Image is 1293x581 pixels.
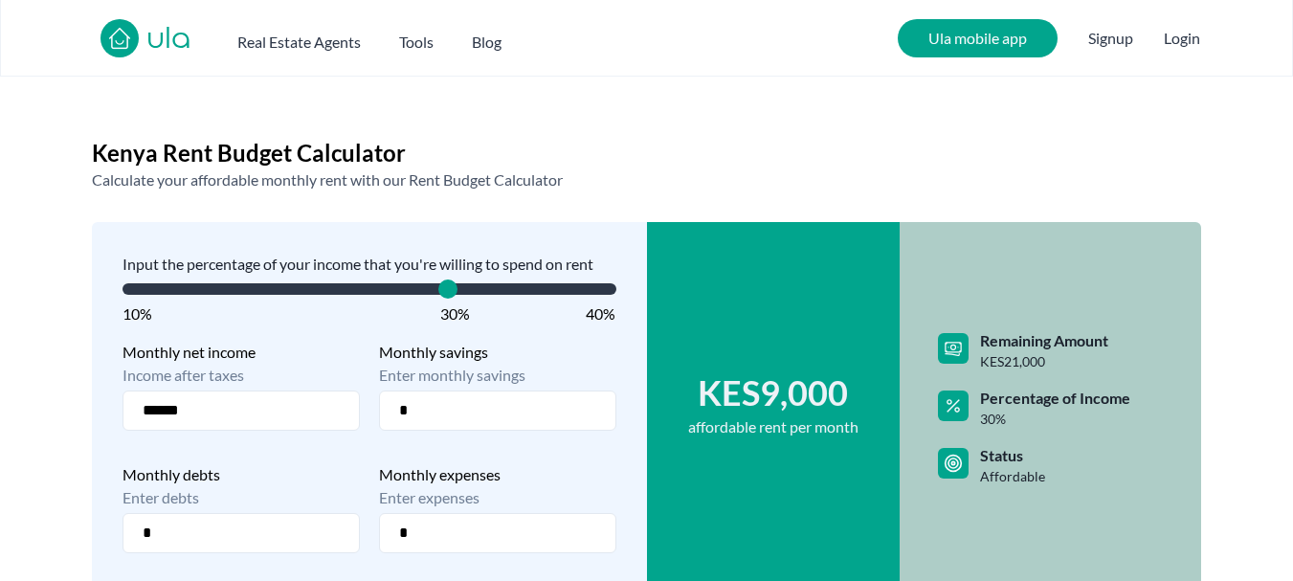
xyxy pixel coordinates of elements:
[123,463,360,486] span: Monthly debts
[980,467,1045,486] span: Affordable
[123,341,360,364] span: Monthly net income
[237,23,540,54] nav: Main
[1088,19,1133,57] span: Signup
[1164,27,1200,50] button: Login
[123,253,616,276] span: Input the percentage of your income that you're willing to spend on rent
[438,279,457,299] span: Sales Price
[237,23,361,54] button: Real Estate Agents
[123,304,152,323] span: 10%
[898,19,1058,57] a: Ula mobile app
[92,168,1201,191] h2: Calculate your affordable monthly rent with our Rent Budget Calculator
[980,352,1108,371] span: KES 21,000
[92,138,1201,168] h1: Kenya Rent Budget Calculator
[146,23,191,57] a: ula
[586,302,615,322] span: 40%
[698,373,848,412] span: KES 9,000
[980,444,1045,467] span: Status
[472,31,502,54] h2: Blog
[399,31,434,54] h2: Tools
[237,31,361,54] h2: Real Estate Agents
[379,341,616,364] span: Monthly savings
[472,23,502,54] a: Blog
[980,329,1108,352] span: Remaining Amount
[688,415,858,438] span: rent per month
[379,486,616,509] span: Enter expenses
[379,364,616,387] span: Enter monthly savings
[123,486,360,509] span: Enter debts
[440,302,470,322] span: 30%
[980,410,1130,429] span: 30 %
[399,23,434,54] button: Tools
[123,364,360,387] span: Income after taxes
[379,463,616,486] span: Monthly expenses
[980,387,1130,410] span: Percentage of Income
[688,417,759,436] span: affordable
